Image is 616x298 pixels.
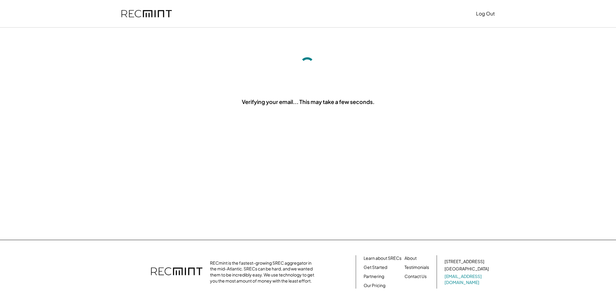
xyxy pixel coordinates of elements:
[210,260,318,284] div: RECmint is the fastest-growing SREC aggregator in the mid-Atlantic. SRECs can be hard, and we wan...
[364,255,401,261] a: Learn about SRECs
[405,255,417,261] a: About
[405,273,427,280] a: Contact Us
[122,10,172,18] img: recmint-logotype%403x.png
[364,283,385,289] a: Our Pricing
[445,273,490,285] a: [EMAIL_ADDRESS][DOMAIN_NAME]
[364,264,387,270] a: Get Started
[405,264,429,270] a: Testimonials
[364,273,384,280] a: Partnering
[242,98,375,105] div: Verifying your email... This may take a few seconds.
[445,266,489,272] div: [GEOGRAPHIC_DATA]
[151,261,202,283] img: recmint-logotype%403x.png
[476,8,495,20] button: Log Out
[445,259,484,265] div: [STREET_ADDRESS]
